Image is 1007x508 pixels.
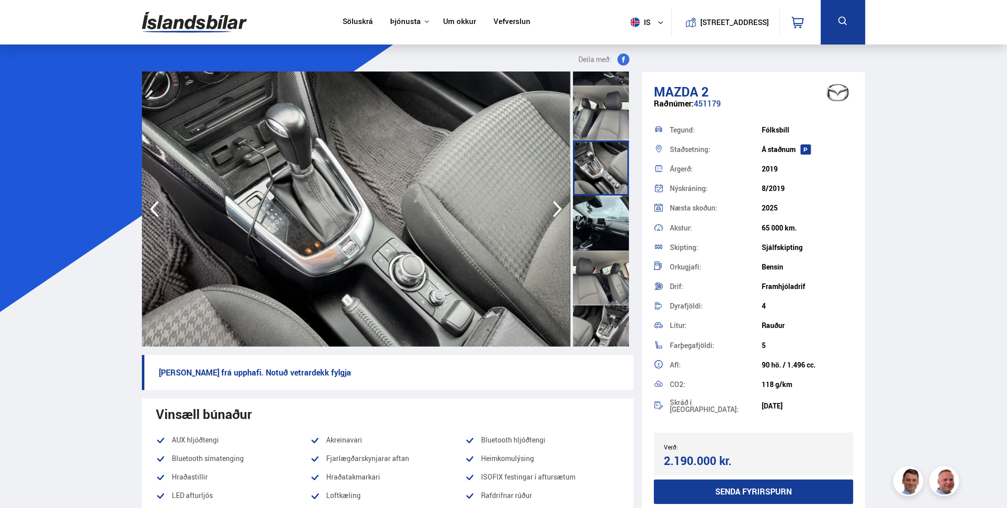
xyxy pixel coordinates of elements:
[670,204,761,211] div: Næsta skoðun:
[704,18,765,26] button: [STREET_ADDRESS]
[156,489,310,501] li: LED afturljós
[670,381,761,388] div: CO2:
[8,4,38,34] button: Open LiveChat chat widget
[701,82,709,100] span: 2
[670,322,761,329] div: Litur:
[142,355,633,390] p: [PERSON_NAME] frá upphafi. Notuð vetrardekk fylgja
[931,467,961,497] img: siFngHWaQ9KaOqBr.png
[762,380,853,388] div: 118 g/km
[156,406,619,421] div: Vinsæll búnaður
[762,341,853,349] div: 5
[762,204,853,212] div: 2025
[670,361,761,368] div: Afl:
[310,452,465,464] li: Fjarlægðarskynjarar aftan
[762,145,853,153] div: Á staðnum
[670,126,761,133] div: Tegund:
[465,489,619,501] li: Rafdrifnar rúður
[578,53,611,65] span: Deila með:
[142,6,247,38] img: G0Ugv5HjCgRt.svg
[156,452,310,464] li: Bluetooth símatenging
[626,17,651,27] span: is
[664,443,753,450] div: Verð:
[670,283,761,290] div: Drif:
[670,165,761,172] div: Árgerð:
[670,263,761,270] div: Orkugjafi:
[677,8,774,36] a: [STREET_ADDRESS]
[310,489,465,501] li: Loftkæling
[156,471,310,483] li: Hraðastillir
[670,244,761,251] div: Skipting:
[762,302,853,310] div: 4
[574,53,633,65] button: Deila með:
[762,361,853,369] div: 90 hö. / 1.496 cc.
[465,434,619,446] li: Bluetooth hljóðtengi
[670,399,761,413] div: Skráð í [GEOGRAPHIC_DATA]:
[465,452,619,464] li: Heimkomulýsing
[390,17,421,26] button: Þjónusta
[762,282,853,290] div: Framhjóladrif
[443,17,476,27] a: Um okkur
[762,321,853,329] div: Rauður
[654,479,853,504] button: Senda fyrirspurn
[626,7,671,37] button: is
[762,224,853,232] div: 65 000 km.
[310,471,465,483] li: Hraðatakmarkari
[664,454,750,467] div: 2.190.000 kr.
[818,77,858,108] img: brand logo
[570,71,998,346] img: 3478186.jpeg
[670,342,761,349] div: Farþegafjöldi:
[630,17,640,27] img: svg+xml;base64,PHN2ZyB4bWxucz0iaHR0cDovL3d3dy53My5vcmcvMjAwMC9zdmciIHdpZHRoPSI1MTIiIGhlaWdodD0iNT...
[670,302,761,309] div: Dyrafjöldi:
[654,98,694,109] span: Raðnúmer:
[156,434,310,446] li: AUX hljóðtengi
[762,165,853,173] div: 2019
[343,17,373,27] a: Söluskrá
[142,71,570,346] img: 3478177.jpeg
[762,402,853,410] div: [DATE]
[895,467,925,497] img: FbJEzSuNWCJXmdc-.webp
[494,17,530,27] a: Vefverslun
[762,184,853,192] div: 8/2019
[670,146,761,153] div: Staðsetning:
[670,185,761,192] div: Nýskráning:
[670,224,761,231] div: Akstur:
[654,82,698,100] span: Mazda
[654,99,853,118] div: 451179
[310,434,465,446] li: Akreinavari
[465,471,619,483] li: ISOFIX festingar í aftursætum
[762,243,853,251] div: Sjálfskipting
[762,263,853,271] div: Bensín
[762,126,853,134] div: Fólksbíll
